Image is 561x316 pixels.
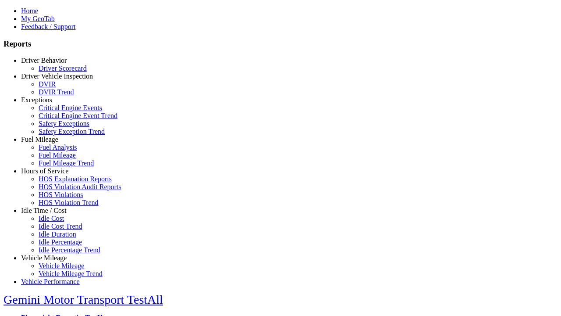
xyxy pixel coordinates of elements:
[21,23,75,30] a: Feedback / Support
[21,136,58,143] a: Fuel Mileage
[39,238,82,246] a: Idle Percentage
[39,144,77,151] a: Fuel Analysis
[21,207,67,214] a: Idle Time / Cost
[39,270,103,277] a: Vehicle Mileage Trend
[21,57,67,64] a: Driver Behavior
[21,7,38,14] a: Home
[4,293,163,306] a: Gemini Motor Transport TestAll
[39,159,94,167] a: Fuel Mileage Trend
[39,262,84,269] a: Vehicle Mileage
[39,104,102,111] a: Critical Engine Events
[39,112,117,119] a: Critical Engine Event Trend
[39,215,64,222] a: Idle Cost
[21,254,67,262] a: Vehicle Mileage
[21,72,93,80] a: Driver Vehicle Inspection
[4,39,557,49] h3: Reports
[39,183,121,190] a: HOS Violation Audit Reports
[39,128,105,135] a: Safety Exception Trend
[39,80,56,88] a: DVIR
[39,151,76,159] a: Fuel Mileage
[21,96,52,104] a: Exceptions
[39,175,112,183] a: HOS Explanation Reports
[39,88,74,96] a: DVIR Trend
[39,120,89,127] a: Safety Exceptions
[21,278,80,285] a: Vehicle Performance
[39,246,100,254] a: Idle Percentage Trend
[21,15,55,22] a: My GeoTab
[39,65,87,72] a: Driver Scorecard
[39,199,99,206] a: HOS Violation Trend
[39,230,76,238] a: Idle Duration
[21,167,68,175] a: Hours of Service
[39,191,83,198] a: HOS Violations
[39,223,82,230] a: Idle Cost Trend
